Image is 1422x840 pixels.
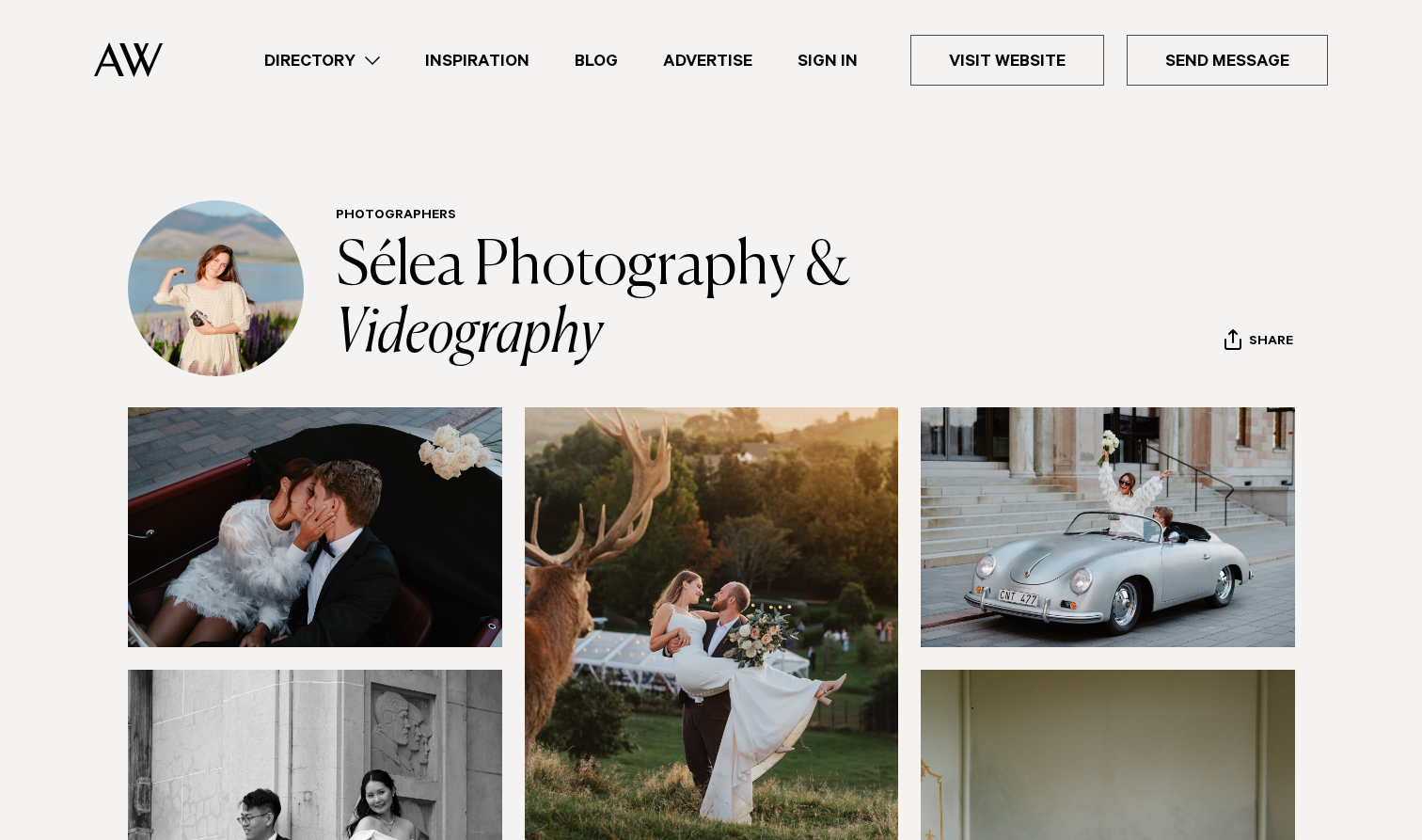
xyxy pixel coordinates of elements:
[128,200,304,376] img: Profile Avatar
[336,209,456,224] a: Photographers
[910,35,1104,86] a: Visit Website
[1249,334,1293,352] span: Share
[775,48,880,73] a: Sign In
[1224,328,1294,357] button: Share
[640,48,775,73] a: Advertise
[403,48,552,73] a: Inspiration
[336,237,860,365] a: Sélea Photography & Videography
[552,48,640,73] a: Blog
[242,48,403,73] a: Directory
[94,42,163,77] img: Auckland Weddings Logo
[1127,35,1328,86] a: Send Message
